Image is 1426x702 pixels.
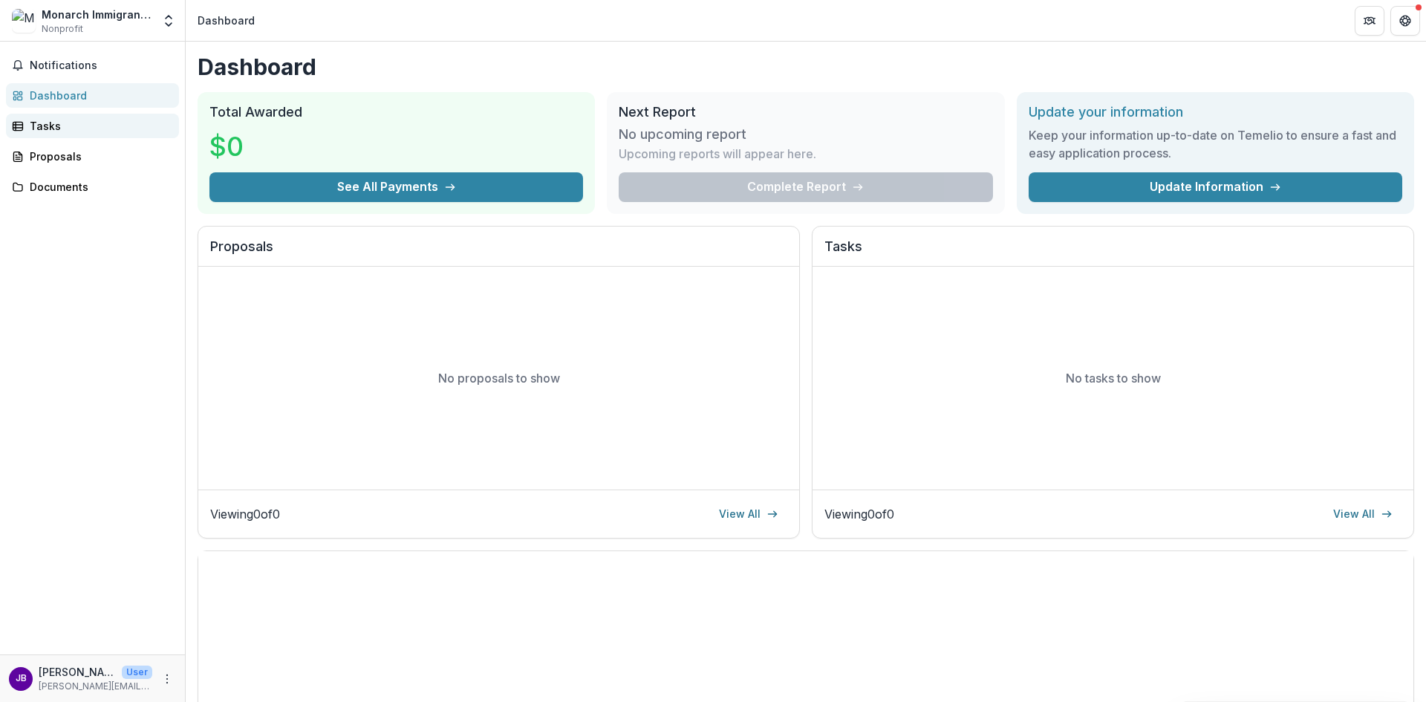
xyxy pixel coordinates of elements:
[198,13,255,28] div: Dashboard
[209,104,583,120] h2: Total Awarded
[158,6,179,36] button: Open entity switcher
[42,22,83,36] span: Nonprofit
[16,674,27,683] div: Jason Baker
[192,10,261,31] nav: breadcrumb
[1355,6,1384,36] button: Partners
[710,502,787,526] a: View All
[619,126,746,143] h3: No upcoming report
[30,179,167,195] div: Documents
[39,664,116,680] p: [PERSON_NAME]
[619,145,816,163] p: Upcoming reports will appear here.
[158,670,176,688] button: More
[210,505,280,523] p: Viewing 0 of 0
[209,172,583,202] button: See All Payments
[30,149,167,164] div: Proposals
[122,666,152,679] p: User
[1029,172,1402,202] a: Update Information
[209,126,321,166] h3: $0
[1324,502,1401,526] a: View All
[39,680,152,693] p: [PERSON_NAME][EMAIL_ADDRESS][PERSON_NAME][DOMAIN_NAME]
[6,53,179,77] button: Notifications
[824,505,894,523] p: Viewing 0 of 0
[6,175,179,199] a: Documents
[198,53,1414,80] h1: Dashboard
[30,118,167,134] div: Tasks
[1029,126,1402,162] h3: Keep your information up-to-date on Temelio to ensure a fast and easy application process.
[6,144,179,169] a: Proposals
[619,104,992,120] h2: Next Report
[1029,104,1402,120] h2: Update your information
[6,114,179,138] a: Tasks
[12,9,36,33] img: Monarch Immigrant Services
[30,88,167,103] div: Dashboard
[6,83,179,108] a: Dashboard
[824,238,1401,267] h2: Tasks
[42,7,152,22] div: Monarch Immigrant Services
[438,369,560,387] p: No proposals to show
[30,59,173,72] span: Notifications
[210,238,787,267] h2: Proposals
[1066,369,1161,387] p: No tasks to show
[1390,6,1420,36] button: Get Help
